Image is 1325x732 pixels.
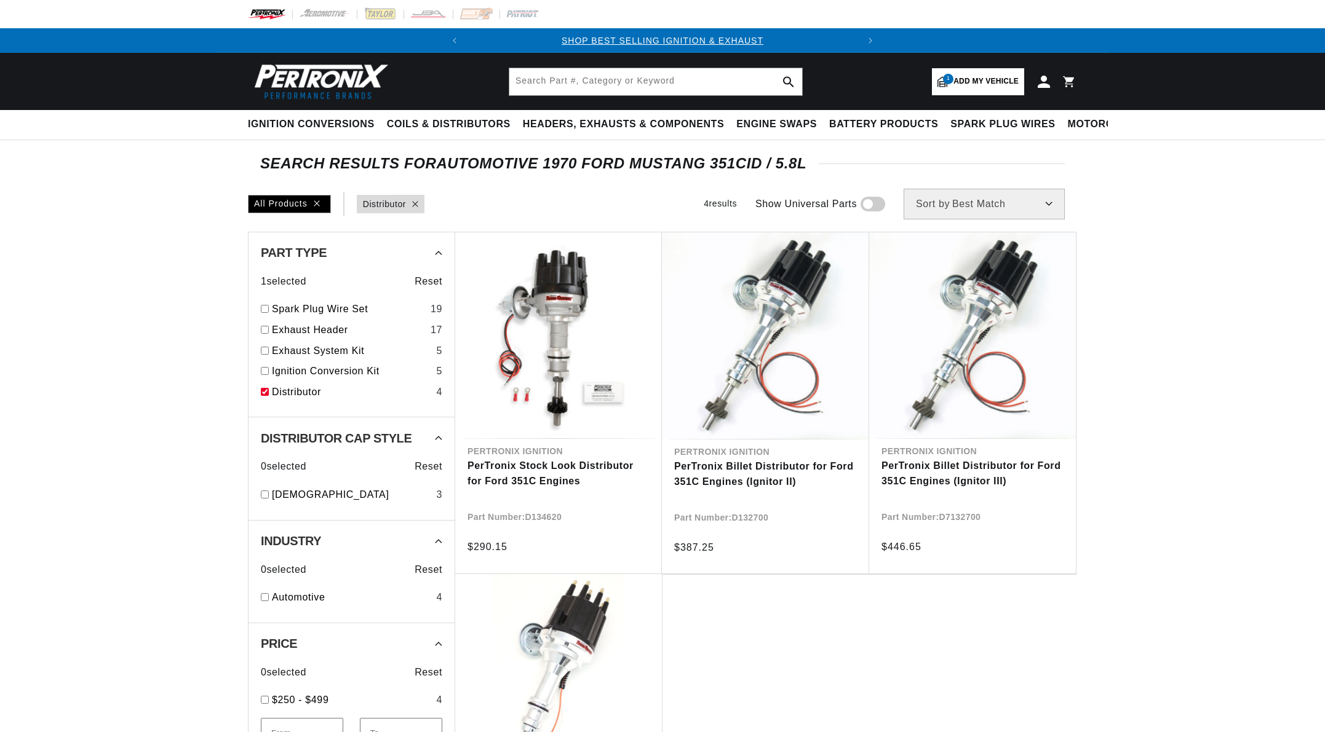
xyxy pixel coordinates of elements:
[415,458,442,474] span: Reset
[272,487,431,503] a: [DEMOGRAPHIC_DATA]
[248,110,381,139] summary: Ignition Conversions
[468,458,650,489] a: PerTronix Stock Look Distributor for Ford 351C Engines
[436,692,442,708] div: 4
[415,274,442,289] span: Reset
[431,301,442,317] div: 19
[523,118,724,131] span: Headers, Exhausts & Components
[730,110,823,139] summary: Engine Swaps
[755,196,857,212] span: Show Universal Parts
[881,458,1064,489] a: PerTronix Billet Distributor for Ford 351C Engines (Ignitor III)
[272,301,426,317] a: Spark Plug Wire Set
[442,28,467,53] button: Translation missing: en.sections.announcements.previous_announcement
[260,157,1065,170] div: SEARCH RESULTS FOR Automotive 1970 Ford Mustang 351cid / 5.8L
[704,199,737,208] span: 4 results
[217,28,1108,53] slideshow-component: Translation missing: en.sections.announcements.announcement_bar
[823,110,944,139] summary: Battery Products
[248,195,331,213] div: All Products
[272,589,431,605] a: Automotive
[1068,118,1141,131] span: Motorcycle
[904,189,1065,219] select: Sort by
[261,458,306,474] span: 0 selected
[953,76,1019,87] span: Add my vehicle
[436,487,442,503] div: 3
[387,118,511,131] span: Coils & Distributors
[736,118,817,131] span: Engine Swaps
[932,68,1024,95] a: 1Add my vehicle
[261,562,306,578] span: 0 selected
[944,110,1061,139] summary: Spark Plug Wires
[829,118,938,131] span: Battery Products
[363,197,406,211] a: Distributor
[1062,110,1147,139] summary: Motorcycle
[436,589,442,605] div: 4
[436,363,442,379] div: 5
[509,68,802,95] input: Search Part #, Category or Keyword
[858,28,883,53] button: Translation missing: en.sections.announcements.next_announcement
[261,274,306,289] span: 1 selected
[916,199,950,209] span: Sort by
[467,34,858,47] div: 1 of 2
[272,384,431,400] a: Distributor
[775,68,802,95] button: search button
[436,343,442,359] div: 5
[562,36,763,45] a: SHOP BEST SELLING IGNITION & EXHAUST
[674,458,857,490] a: PerTronix Billet Distributor for Ford 351C Engines (Ignitor II)
[261,535,321,547] span: Industry
[431,322,442,338] div: 17
[248,118,375,131] span: Ignition Conversions
[272,695,328,705] span: $250 - $499
[415,664,442,680] span: Reset
[248,60,389,103] img: Pertronix
[415,562,442,578] span: Reset
[467,34,858,47] div: Announcement
[517,110,730,139] summary: Headers, Exhausts & Components
[950,118,1055,131] span: Spark Plug Wires
[261,246,327,259] span: Part Type
[436,384,442,400] div: 4
[261,432,412,444] span: Distributor Cap Style
[381,110,517,139] summary: Coils & Distributors
[943,74,953,84] span: 1
[261,637,297,650] span: Price
[272,343,431,359] a: Exhaust System Kit
[261,664,306,680] span: 0 selected
[272,363,431,379] a: Ignition Conversion Kit
[272,322,426,338] a: Exhaust Header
